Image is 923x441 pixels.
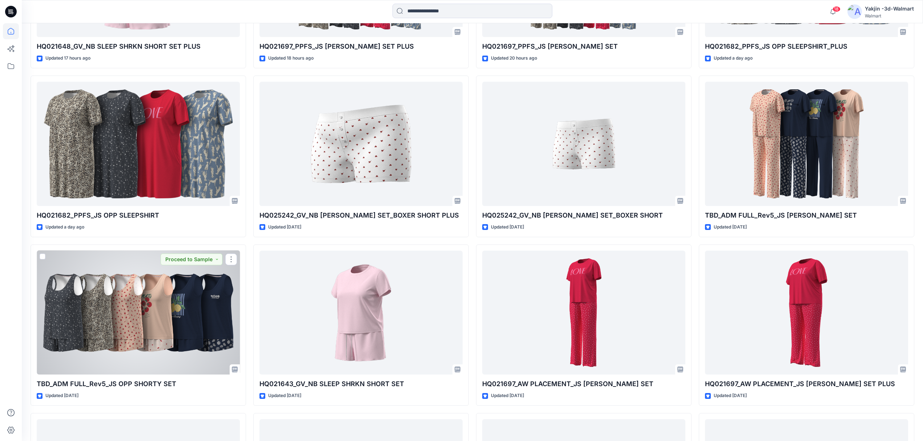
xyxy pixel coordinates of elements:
[268,54,314,62] p: Updated 18 hours ago
[45,54,90,62] p: Updated 17 hours ago
[847,4,862,19] img: avatar
[705,82,908,206] a: TBD_ADM FULL_Rev5_JS OPP PJ SET
[482,379,685,389] p: HQ021697_AW PLACEMENT_JS [PERSON_NAME] SET
[714,223,747,231] p: Updated [DATE]
[833,6,841,12] span: 18
[865,4,914,13] div: Yakjin -3d-Walmart
[714,54,753,62] p: Updated a day ago
[705,41,908,52] p: HQ021682_PPFS_JS OPP SLEEPSHIRT_PLUS
[259,41,463,52] p: HQ021697_PPFS_JS [PERSON_NAME] SET PLUS
[491,392,524,400] p: Updated [DATE]
[714,392,747,400] p: Updated [DATE]
[482,210,685,220] p: HQ025242_GV_NB [PERSON_NAME] SET_BOXER SHORT
[705,210,908,220] p: TBD_ADM FULL_Rev5_JS [PERSON_NAME] SET
[705,379,908,389] p: HQ021697_AW PLACEMENT_JS [PERSON_NAME] SET PLUS
[482,41,685,52] p: HQ021697_PPFS_JS [PERSON_NAME] SET
[482,251,685,375] a: HQ021697_AW PLACEMENT_JS OPP PJ SET
[37,41,240,52] p: HQ021648_GV_NB SLEEP SHRKN SHORT SET PLUS
[259,379,463,389] p: HQ021643_GV_NB SLEEP SHRKN SHORT SET
[259,82,463,206] a: HQ025242_GV_NB CAMI BOXER SET_BOXER SHORT PLUS
[482,82,685,206] a: HQ025242_GV_NB CAMI BOXER SET_BOXER SHORT
[259,251,463,375] a: HQ021643_GV_NB SLEEP SHRKN SHORT SET
[259,210,463,220] p: HQ025242_GV_NB [PERSON_NAME] SET_BOXER SHORT PLUS
[491,54,537,62] p: Updated 20 hours ago
[268,223,301,231] p: Updated [DATE]
[268,392,301,400] p: Updated [DATE]
[45,223,84,231] p: Updated a day ago
[37,251,240,375] a: TBD_ADM FULL_Rev5_JS OPP SHORTY SET
[37,82,240,206] a: HQ021682_PPFS_JS OPP SLEEPSHIRT
[705,251,908,375] a: HQ021697_AW PLACEMENT_JS OPP PJ SET PLUS
[37,379,240,389] p: TBD_ADM FULL_Rev5_JS OPP SHORTY SET
[37,210,240,220] p: HQ021682_PPFS_JS OPP SLEEPSHIRT
[865,13,914,19] div: Walmart
[491,223,524,231] p: Updated [DATE]
[45,392,78,400] p: Updated [DATE]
